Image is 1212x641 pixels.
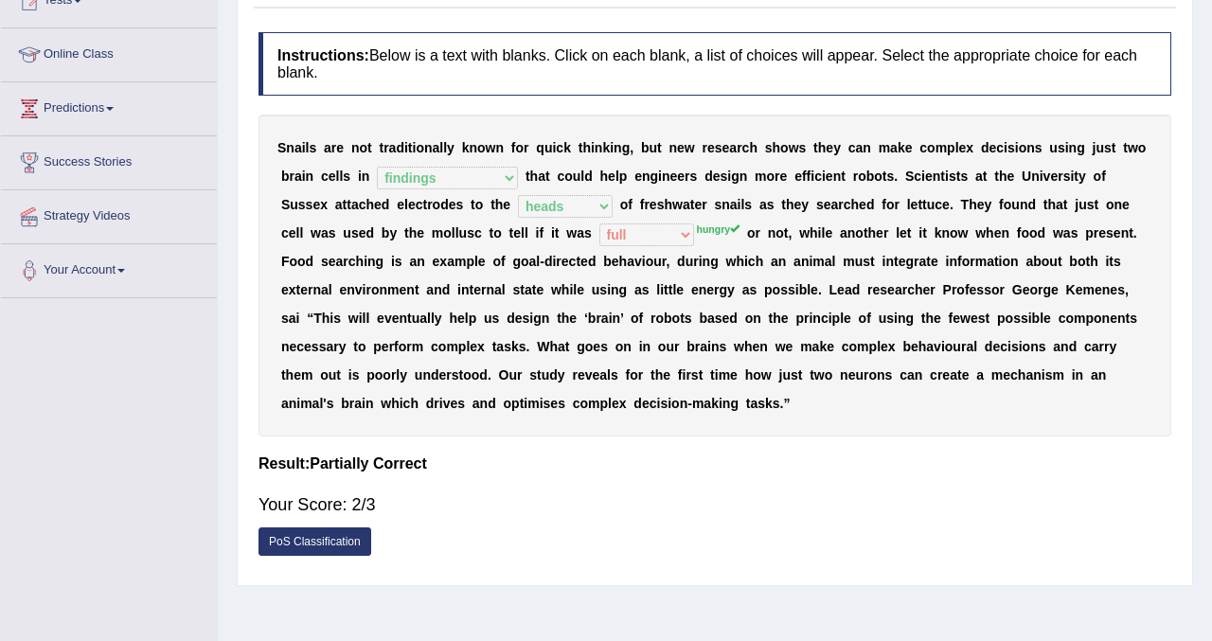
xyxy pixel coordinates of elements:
b: t [422,197,427,212]
b: h [530,169,539,184]
b: i [1070,169,1074,184]
b: i [358,169,362,184]
b: h [600,169,609,184]
b: S [277,140,286,155]
b: n [496,140,505,155]
b: y [985,197,992,212]
b: e [713,169,721,184]
b: f [640,197,645,212]
b: r [1058,169,1062,184]
b: s [960,169,968,184]
b: g [622,140,631,155]
b: t [882,169,887,184]
b: e [826,169,833,184]
b: a [730,197,738,212]
b: s [715,140,722,155]
b: e [1007,169,1014,184]
b: c [321,169,329,184]
b: b [281,169,290,184]
b: a [975,169,983,184]
b: e [942,197,950,212]
b: g [651,169,659,184]
b: l [299,225,303,240]
b: a [335,197,343,212]
b: e [336,140,344,155]
b: t [343,197,348,212]
b: k [462,140,470,155]
b: n [863,140,871,155]
b: k [602,140,610,155]
b: a [538,169,545,184]
b: u [927,197,936,212]
b: y [1078,169,1086,184]
b: n [286,140,294,155]
b: s [1063,169,1071,184]
b: l [295,225,299,240]
b: e [650,197,657,212]
b: e [397,197,404,212]
b: h [495,197,504,212]
a: Your Account [1,244,217,292]
b: c [848,140,856,155]
b: s [690,169,698,184]
b: i [811,169,814,184]
b: s [309,140,316,155]
b: f [511,140,516,155]
b: u [1078,197,1087,212]
b: r [702,140,706,155]
sup: hungry [697,223,740,235]
b: n [722,197,730,212]
b: u [1049,140,1058,155]
b: n [362,169,370,184]
b: o [767,169,775,184]
b: v [1043,169,1051,184]
b: t [347,197,351,212]
b: x [966,140,973,155]
b: o [780,140,789,155]
b: n [1026,140,1035,155]
b: t [490,197,495,212]
b: i [591,140,595,155]
b: r [737,140,741,155]
b: t [526,169,530,184]
b: c [914,169,921,184]
b: n [595,140,603,155]
a: Strategy Videos [1,190,217,238]
b: s [456,197,464,212]
b: e [634,169,642,184]
b: u [649,140,657,155]
b: n [351,140,360,155]
b: n [668,140,677,155]
b: e [780,169,788,184]
b: i [404,140,408,155]
b: i [921,169,925,184]
b: r [853,169,858,184]
b: l [339,169,343,184]
b: t [918,197,922,212]
b: o [874,169,882,184]
b: e [925,169,933,184]
b: u [1096,140,1104,155]
b: n [306,169,314,184]
b: o [416,140,424,155]
b: t [471,197,475,212]
b: h [851,197,860,212]
b: e [312,197,320,212]
b: k [898,140,905,155]
b: e [989,140,996,155]
b: t [922,197,927,212]
b: a [759,197,767,212]
b: f [802,169,807,184]
b: w [672,197,683,212]
b: T [961,197,970,212]
b: t [657,140,662,155]
b: c [919,140,927,155]
b: j [1075,197,1078,212]
b: c [557,169,564,184]
b: o [359,140,367,155]
b: s [765,140,773,155]
b: t [690,197,695,212]
b: . [950,197,954,212]
b: h [818,140,827,155]
b: i [302,169,306,184]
